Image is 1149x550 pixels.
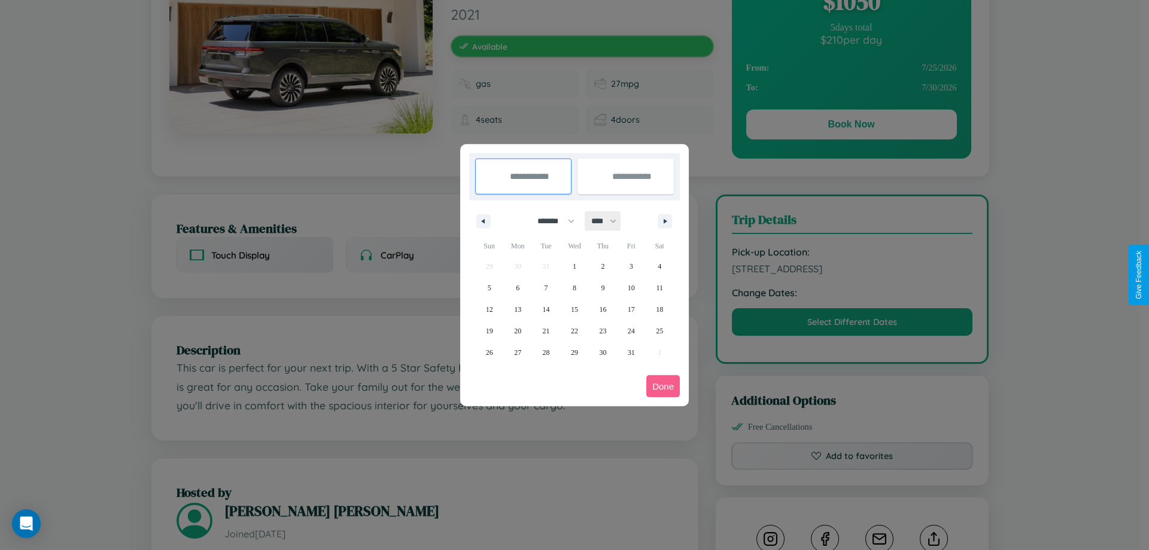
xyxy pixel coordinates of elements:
span: 13 [514,299,521,320]
button: 10 [617,277,645,299]
span: 8 [573,277,576,299]
span: Sun [475,236,503,256]
span: 9 [601,277,604,299]
span: 20 [514,320,521,342]
button: 15 [560,299,588,320]
span: 30 [599,342,606,363]
button: 29 [560,342,588,363]
button: 12 [475,299,503,320]
button: 22 [560,320,588,342]
span: 19 [486,320,493,342]
span: 3 [630,256,633,277]
span: 28 [543,342,550,363]
span: 10 [628,277,635,299]
span: 29 [571,342,578,363]
button: 31 [617,342,645,363]
button: 14 [532,299,560,320]
button: 20 [503,320,531,342]
span: Mon [503,236,531,256]
span: 24 [628,320,635,342]
div: Open Intercom Messenger [12,509,41,538]
span: Fri [617,236,645,256]
span: 4 [658,256,661,277]
button: 3 [617,256,645,277]
span: 11 [656,277,663,299]
button: 7 [532,277,560,299]
span: 26 [486,342,493,363]
button: 23 [589,320,617,342]
span: 16 [599,299,606,320]
span: 31 [628,342,635,363]
button: 1 [560,256,588,277]
button: Done [646,375,680,397]
span: 25 [656,320,663,342]
span: 18 [656,299,663,320]
span: Sat [646,236,674,256]
span: 21 [543,320,550,342]
button: 4 [646,256,674,277]
button: 27 [503,342,531,363]
span: 23 [599,320,606,342]
span: 5 [488,277,491,299]
span: Tue [532,236,560,256]
span: Thu [589,236,617,256]
span: 17 [628,299,635,320]
span: 12 [486,299,493,320]
button: 21 [532,320,560,342]
button: 9 [589,277,617,299]
span: 22 [571,320,578,342]
button: 24 [617,320,645,342]
span: 1 [573,256,576,277]
button: 30 [589,342,617,363]
button: 28 [532,342,560,363]
span: 2 [601,256,604,277]
button: 26 [475,342,503,363]
button: 5 [475,277,503,299]
button: 16 [589,299,617,320]
button: 11 [646,277,674,299]
span: 27 [514,342,521,363]
span: 6 [516,277,519,299]
button: 2 [589,256,617,277]
div: Give Feedback [1135,251,1143,299]
span: 7 [545,277,548,299]
span: 14 [543,299,550,320]
button: 17 [617,299,645,320]
button: 19 [475,320,503,342]
button: 18 [646,299,674,320]
button: 6 [503,277,531,299]
button: 25 [646,320,674,342]
button: 13 [503,299,531,320]
button: 8 [560,277,588,299]
span: Wed [560,236,588,256]
span: 15 [571,299,578,320]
